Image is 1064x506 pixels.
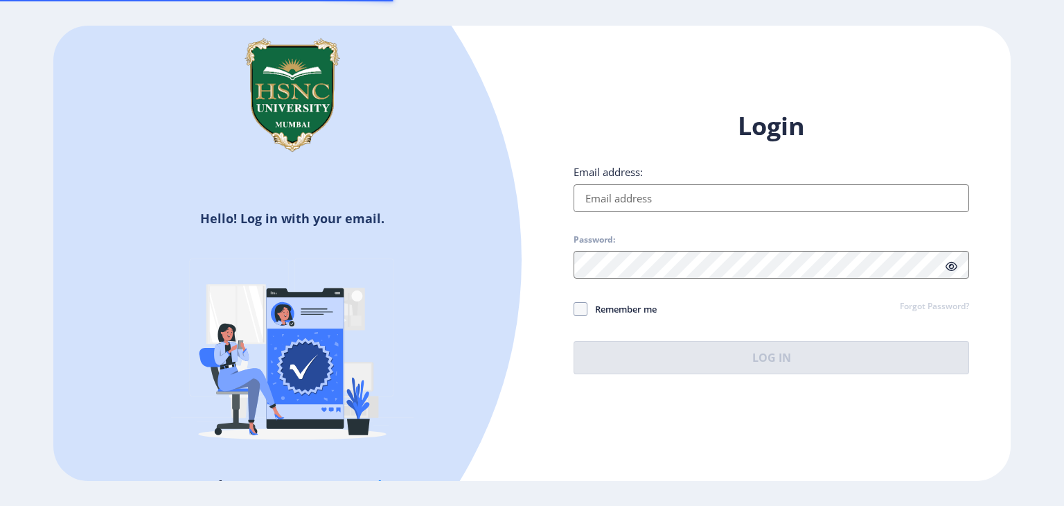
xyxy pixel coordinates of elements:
[574,165,643,179] label: Email address:
[574,110,969,143] h1: Login
[171,232,414,475] img: Verified-rafiki.svg
[574,234,615,245] label: Password:
[574,341,969,374] button: Log In
[574,184,969,212] input: Email address
[587,301,657,317] span: Remember me
[223,26,362,164] img: hsnc.png
[64,475,522,497] h5: Don't have an account?
[900,301,969,313] a: Forgot Password?
[350,476,413,496] a: Register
